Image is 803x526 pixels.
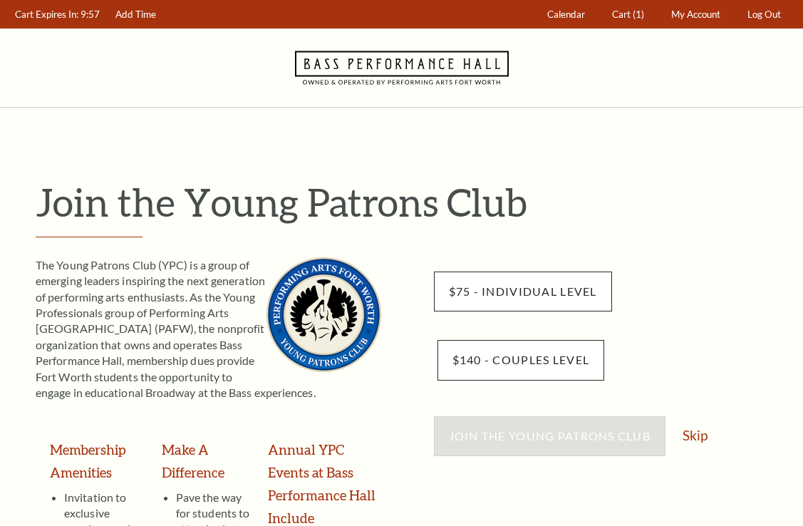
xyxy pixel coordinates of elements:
[81,9,100,20] span: 9:57
[36,179,789,225] h1: Join the Young Patrons Club
[741,1,788,29] a: Log Out
[633,9,644,20] span: (1)
[434,416,666,456] button: Join the Young Patrons Club
[50,438,147,484] h3: Membership Amenities
[36,257,381,401] p: The Young Patrons Club (YPC) is a group of emerging leaders inspiring the next generation of perf...
[15,9,78,20] span: Cart Expires In:
[671,9,720,20] span: My Account
[541,1,592,29] a: Calendar
[612,9,631,20] span: Cart
[683,428,708,442] a: Skip
[109,1,163,29] a: Add Time
[665,1,727,29] a: My Account
[434,272,612,311] input: $75 - Individual Level
[606,1,651,29] a: Cart (1)
[437,340,605,380] input: $140 - Couples Level
[449,429,651,443] span: Join the Young Patrons Club
[162,438,254,484] h3: Make A Difference
[547,9,585,20] span: Calendar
